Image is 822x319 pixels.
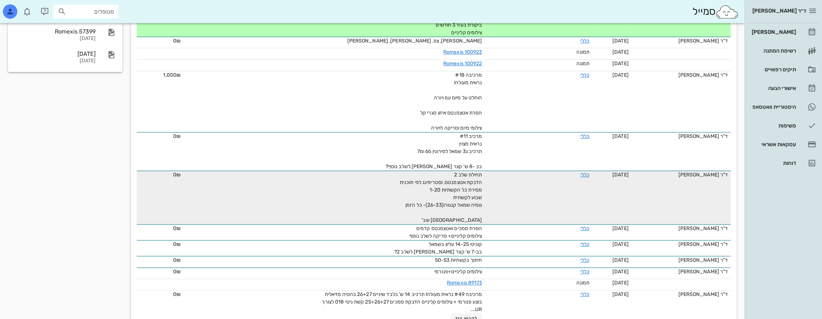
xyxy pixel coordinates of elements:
[747,98,819,116] a: היסטוריית וואטסאפ
[747,117,819,134] a: משימות
[173,269,181,275] span: 0₪
[14,58,96,64] div: [DATE]
[634,268,728,275] div: ד"ר [PERSON_NAME]
[612,38,629,44] span: [DATE]
[634,171,728,179] div: ד"ר [PERSON_NAME]
[14,36,96,42] div: [DATE]
[612,280,629,286] span: [DATE]
[612,225,629,232] span: [DATE]
[21,6,26,10] span: תג
[612,72,629,78] span: [DATE]
[750,141,796,147] div: עסקאות אשראי
[14,50,96,57] div: [DATE]
[347,38,482,44] span: [PERSON_NAME], צפ, [PERSON_NAME], [PERSON_NAME]
[580,291,589,297] a: כללי
[612,60,629,67] span: [DATE]
[394,241,482,255] span: קוניטי 14-25 עליון בשמאל בב-7 ש' קצר [PERSON_NAME] לשלב 2?
[750,85,796,91] div: אישורי הגעה
[173,172,181,178] span: 0₪
[173,291,181,297] span: 0₪
[443,60,482,67] a: Romexis 100922
[612,241,629,247] span: [DATE]
[14,28,96,35] div: Romexis 57399
[750,67,796,72] div: תיקים רפואיים
[634,132,728,140] div: ד"ר [PERSON_NAME]
[634,71,728,79] div: ד"ר [PERSON_NAME]
[612,291,629,297] span: [DATE]
[580,257,589,263] a: כללי
[612,269,629,275] span: [DATE]
[634,256,728,264] div: ד"ר [PERSON_NAME]
[409,225,482,239] span: הסרת סמכים ואטצמנטס קדמים צילומים קליניים+ סריקה לשלב נוסף
[634,37,728,45] div: ד"ר [PERSON_NAME]
[634,241,728,248] div: ד"ר [PERSON_NAME]
[576,49,589,55] span: תמונה
[576,280,589,286] span: תמונה
[750,160,796,166] div: דוחות
[612,133,629,139] span: [DATE]
[747,80,819,97] a: אישורי הגעה
[747,154,819,172] a: דוחות
[576,60,589,67] span: תמונה
[173,241,181,247] span: 0₪
[747,23,819,41] a: [PERSON_NAME]
[400,172,482,223] span: תחילת שלב 2 הדבקת אטצמנטס, וסטריפינג לפי תוכנית מסירת כל הקשתיות 1-20 שבוע לקשתית גומיה שמאל קנגו...
[747,42,819,59] a: רשימת המתנה
[747,61,819,78] a: תיקים רפואיים
[580,72,589,78] a: כללי
[580,133,589,139] a: כללי
[580,38,589,44] a: כללי
[752,8,806,14] span: ד״ר [PERSON_NAME]
[443,49,482,55] a: Romexis 100923
[173,257,181,263] span: 0₪
[612,49,629,55] span: [DATE]
[580,225,589,232] a: כללי
[692,4,739,19] div: סמייל
[750,48,796,54] div: רשימת המתנה
[580,172,589,178] a: כללי
[634,225,728,232] div: ד"ר [PERSON_NAME]
[386,133,482,170] span: מרכיב #11 נראית מצוין תרכיב ג3 שמאל לסירוגין מ6 ומ7 בב -8 ש' קצר [PERSON_NAME] לשלב נוסף?
[580,241,589,247] a: כללי
[420,72,482,131] span: מרכיבה #18 נראית מעולה! הוחלט על סיום עם ויורה הסרת אטצמנטס איזון סגרי קל צילומי סיום וסריקה לויורה
[435,257,482,263] span: חיתוך בקשתיות 50-53
[434,269,482,275] span: צילומים קליניים+פנורמי
[750,104,796,110] div: היסטוריית וואטסאפ
[173,225,181,232] span: 0₪
[580,269,589,275] a: כללי
[634,291,728,298] div: ד"ר [PERSON_NAME]
[173,133,181,139] span: 0₪
[612,172,629,178] span: [DATE]
[612,257,629,263] span: [DATE]
[322,291,482,313] span: מרכיבה #49 נראית מעולה! תרכיב 14 ש' בלבד שיניים 26+27 בהטיה מזיאלית בוצע פנורמי + צילומים קליניים...
[447,280,482,286] a: Romexis 89173
[163,72,181,78] span: 1,000₪
[750,29,796,35] div: [PERSON_NAME]
[715,5,739,19] img: SmileCloud logo
[747,136,819,153] a: עסקאות אשראי
[750,123,796,129] div: משימות
[173,38,181,44] span: 0₪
